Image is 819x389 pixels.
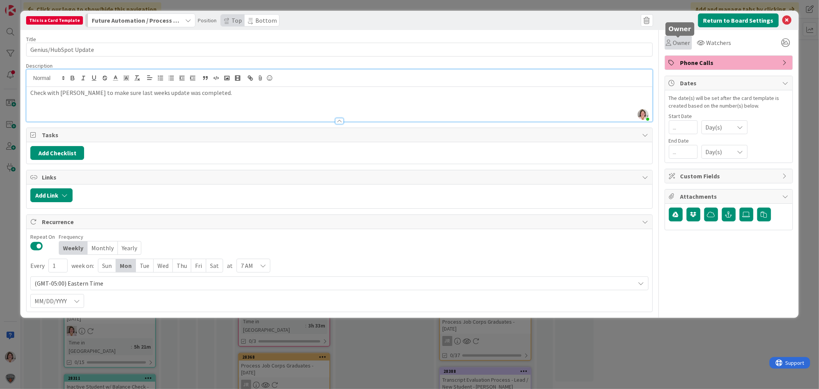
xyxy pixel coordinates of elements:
[42,130,638,140] span: Tasks
[71,261,94,270] span: week on:
[669,94,789,110] div: The date(s) will be set after the card template is created based on the number(s) below.
[26,62,53,69] span: Description
[98,259,116,272] div: Sun
[26,43,652,57] input: type card name here...
[680,78,779,88] span: Dates
[85,13,195,27] button: Future Automation / Process Building
[227,261,233,270] span: at
[706,122,730,133] span: Day(s)
[241,260,253,271] span: 7 AM
[35,278,631,289] span: (GMT-05:00) Eastern Time
[30,188,73,202] button: Add Link
[59,241,88,254] div: Weekly
[669,145,698,159] input: ...
[706,38,731,47] span: Watchers
[698,13,779,27] button: Return to Board Settings
[173,259,191,272] div: Thu
[26,16,83,25] div: This is a Card Template
[191,259,206,272] div: Fri
[88,241,118,254] div: Monthly
[30,146,84,160] button: Add Checklist
[669,113,692,119] span: Start Date
[92,15,180,25] span: Future Automation / Process Building
[136,259,154,272] div: Tue
[16,1,35,10] span: Support
[118,241,141,254] div: Yearly
[680,58,779,67] span: Phone Calls
[198,17,217,23] span: Position
[680,192,779,201] span: Attachments
[668,25,691,33] h5: Owner
[669,120,698,134] input: ...
[42,217,638,226] span: Recurrence
[232,17,242,24] span: Top
[30,233,55,241] div: Repeat On
[680,171,779,181] span: Custom Fields
[116,259,136,272] div: Mon
[154,259,173,272] div: Wed
[42,173,638,182] span: Links
[30,88,648,97] p: Check with [PERSON_NAME] to make sure last weeks update was completed.
[669,138,689,143] span: End Date
[255,17,277,24] span: Bottom
[59,233,141,241] span: Frequency
[26,36,36,43] label: Title
[206,259,223,272] div: Sat
[30,261,45,270] span: Every
[706,146,730,157] span: Day(s)
[638,109,649,120] img: 8Zp9bjJ6wS5x4nzU9KWNNxjkzf4c3Efw.jpg
[673,38,690,47] span: Owner
[35,296,67,306] span: MM/DD/YYYY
